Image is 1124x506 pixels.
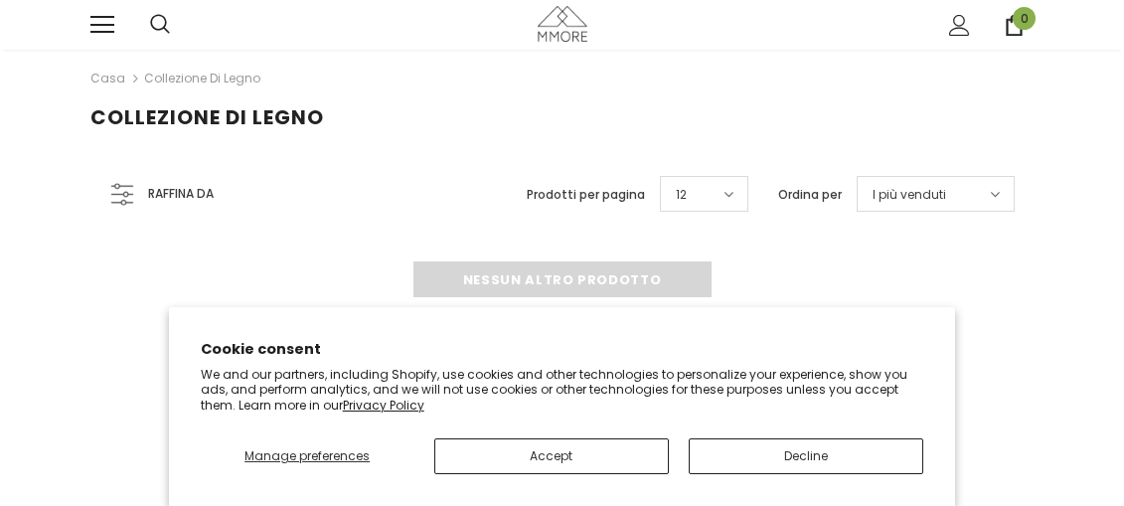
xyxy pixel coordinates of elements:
[90,103,324,131] span: Collezione di legno
[778,185,842,205] label: Ordina per
[201,339,924,360] h2: Cookie consent
[148,183,214,205] span: Raffina da
[676,185,687,205] span: 12
[527,185,645,205] label: Prodotti per pagina
[873,185,946,205] span: I più venduti
[201,367,924,414] p: We and our partners, including Shopify, use cookies and other technologies to personalize your ex...
[144,70,260,86] a: Collezione di legno
[434,438,669,474] button: Accept
[201,438,414,474] button: Manage preferences
[343,397,424,414] a: Privacy Policy
[1004,15,1025,36] a: 0
[90,67,125,90] a: Casa
[1013,7,1036,30] span: 0
[244,447,370,464] span: Manage preferences
[689,438,923,474] button: Decline
[538,6,587,41] img: Casi MMORE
